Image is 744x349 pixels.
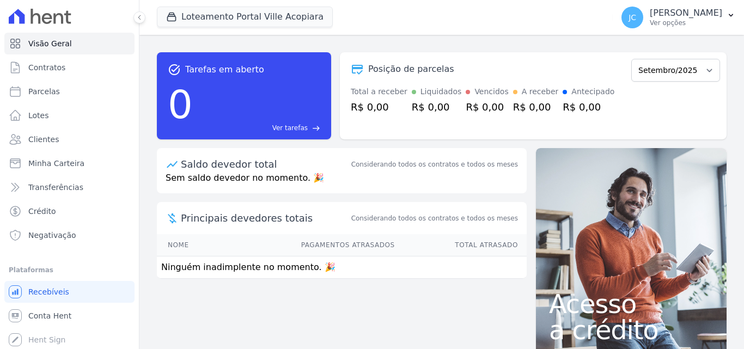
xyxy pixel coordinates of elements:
[466,100,508,114] div: R$ 0,00
[28,38,72,49] span: Visão Geral
[412,100,462,114] div: R$ 0,00
[351,86,407,97] div: Total a receber
[4,57,135,78] a: Contratos
[613,2,744,33] button: JC [PERSON_NAME] Ver opções
[474,86,508,97] div: Vencidos
[168,63,181,76] span: task_alt
[4,152,135,174] a: Minha Carteira
[312,124,320,132] span: east
[395,234,527,256] th: Total Atrasado
[650,8,722,19] p: [PERSON_NAME]
[522,86,559,97] div: A receber
[4,224,135,246] a: Negativação
[28,286,69,297] span: Recebíveis
[157,256,527,279] td: Ninguém inadimplente no momento. 🎉
[28,158,84,169] span: Minha Carteira
[4,200,135,222] a: Crédito
[28,310,71,321] span: Conta Hent
[157,234,223,256] th: Nome
[197,123,320,133] a: Ver tarefas east
[168,76,193,133] div: 0
[571,86,614,97] div: Antecipado
[28,110,49,121] span: Lotes
[549,317,713,343] span: a crédito
[4,281,135,303] a: Recebíveis
[549,291,713,317] span: Acesso
[650,19,722,27] p: Ver opções
[28,134,59,145] span: Clientes
[629,14,636,21] span: JC
[513,100,559,114] div: R$ 0,00
[351,160,518,169] div: Considerando todos os contratos e todos os meses
[28,86,60,97] span: Parcelas
[351,213,518,223] span: Considerando todos os contratos e todos os meses
[368,63,454,76] div: Posição de parcelas
[9,264,130,277] div: Plataformas
[351,100,407,114] div: R$ 0,00
[28,62,65,73] span: Contratos
[185,63,264,76] span: Tarefas em aberto
[4,105,135,126] a: Lotes
[181,157,349,172] div: Saldo devedor total
[4,81,135,102] a: Parcelas
[4,128,135,150] a: Clientes
[272,123,308,133] span: Ver tarefas
[28,206,56,217] span: Crédito
[420,86,462,97] div: Liquidados
[157,7,333,27] button: Loteamento Portal Ville Acopiara
[181,211,349,225] span: Principais devedores totais
[223,234,395,256] th: Pagamentos Atrasados
[4,176,135,198] a: Transferências
[4,33,135,54] a: Visão Geral
[157,172,527,193] p: Sem saldo devedor no momento. 🎉
[28,182,83,193] span: Transferências
[4,305,135,327] a: Conta Hent
[563,100,614,114] div: R$ 0,00
[28,230,76,241] span: Negativação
